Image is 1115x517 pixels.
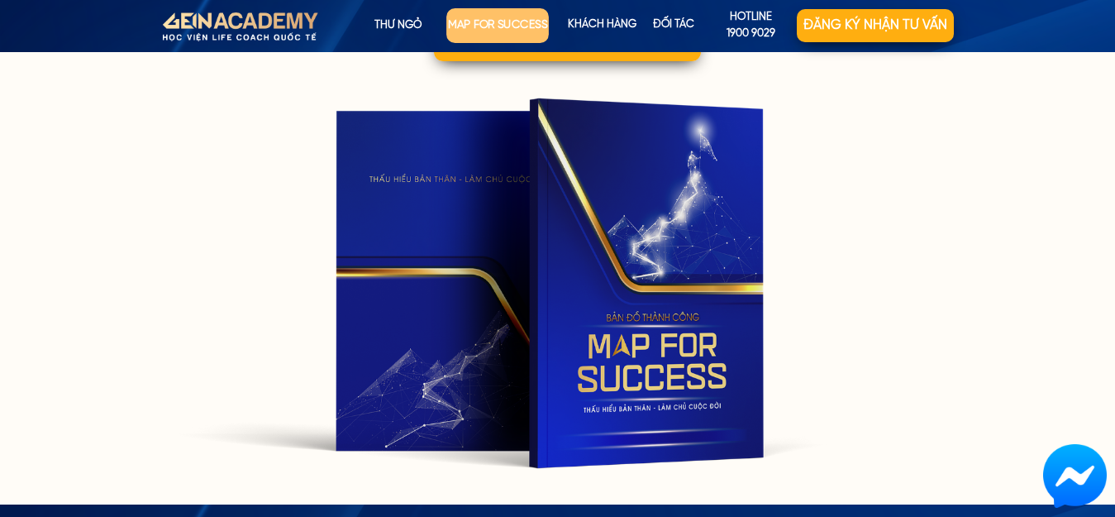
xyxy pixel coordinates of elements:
[705,9,798,42] a: hotline1900 9029
[705,9,798,44] p: hotline 1900 9029
[347,9,448,42] p: Thư ngỏ
[562,9,643,42] p: KHÁCH HÀNG
[636,9,712,42] p: Đối tác
[797,9,954,42] p: Đăng ký nhận tư vấn
[446,8,549,43] p: map for success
